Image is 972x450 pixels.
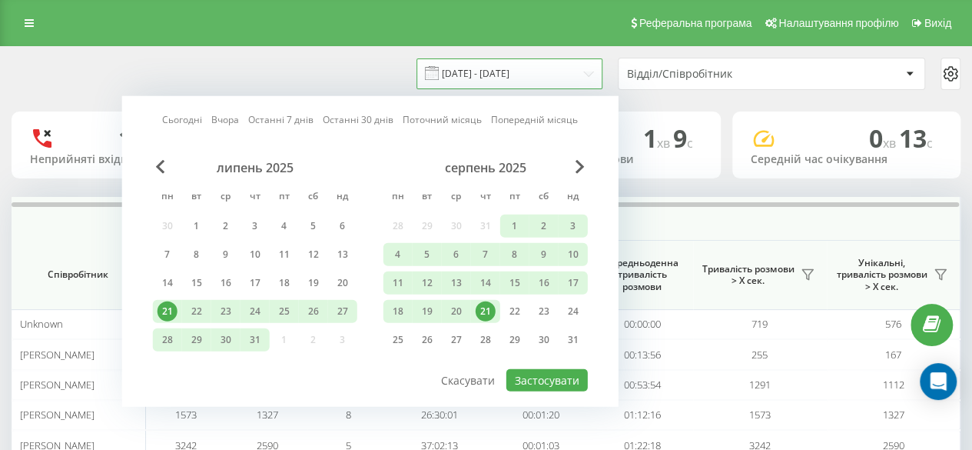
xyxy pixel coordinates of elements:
[328,300,357,323] div: нд 27 лип 2025 р.
[476,330,496,350] div: 28
[446,245,466,265] div: 6
[643,122,673,155] span: 1
[883,135,899,152] span: хв
[187,330,207,350] div: 29
[182,300,211,323] div: вт 22 лип 2025 р.
[534,216,554,236] div: 2
[211,215,241,238] div: ср 2 лип 2025 р.
[701,263,796,287] span: Тривалість розмови > Х сек.
[559,243,588,266] div: нд 10 серп 2025 р.
[386,186,410,209] abbr: понеділок
[274,273,294,293] div: 18
[333,273,353,293] div: 20
[559,328,588,352] div: нд 31 серп 2025 р.
[245,216,265,236] div: 3
[442,300,471,323] div: ср 20 серп 2025 р.
[333,245,353,265] div: 13
[529,272,559,295] div: сб 16 серп 2025 р.
[500,328,529,352] div: пт 29 серп 2025 р.
[158,302,177,322] div: 21
[778,17,898,29] span: Налаштування профілю
[153,328,182,352] div: пн 28 лип 2025 р.
[749,408,771,422] span: 1573
[244,186,267,209] abbr: четвер
[751,153,943,166] div: Середній час очікування
[383,243,413,266] div: пн 4 серп 2025 р.
[153,243,182,266] div: пн 7 лип 2025 р.
[471,300,500,323] div: чт 21 серп 2025 р.
[563,330,583,350] div: 31
[506,369,588,392] button: Застосувати
[211,328,241,352] div: ср 30 лип 2025 р.
[476,273,496,293] div: 14
[25,268,131,281] span: Співробітник
[592,309,693,339] td: 00:00:00
[383,160,588,175] div: серпень 2025
[413,328,442,352] div: вт 26 серп 2025 р.
[216,273,236,293] div: 16
[156,160,165,174] span: Previous Month
[563,273,583,293] div: 17
[346,408,351,422] span: 8
[304,216,323,236] div: 5
[158,330,177,350] div: 28
[559,272,588,295] div: нд 17 серп 2025 р.
[185,186,208,209] abbr: вівторок
[153,160,357,175] div: липень 2025
[245,330,265,350] div: 31
[446,330,466,350] div: 27
[445,186,468,209] abbr: середа
[559,215,588,238] div: нд 3 серп 2025 р.
[476,302,496,322] div: 21
[256,408,277,422] span: 1327
[187,302,207,322] div: 22
[216,216,236,236] div: 2
[245,302,265,322] div: 24
[442,328,471,352] div: ср 27 серп 2025 р.
[333,302,353,322] div: 27
[182,328,211,352] div: вт 29 лип 2025 р.
[216,330,236,350] div: 30
[118,124,213,153] div: 139 (5)%
[182,243,211,266] div: вт 8 лип 2025 р.
[592,370,693,400] td: 00:53:54
[328,215,357,238] div: нд 6 лип 2025 р.
[182,272,211,295] div: вт 15 лип 2025 р.
[383,328,413,352] div: пн 25 серп 2025 р.
[20,348,95,362] span: [PERSON_NAME]
[534,302,554,322] div: 23
[216,302,236,322] div: 23
[270,272,299,295] div: пт 18 лип 2025 р.
[627,68,811,81] div: Відділ/Співробітник
[562,186,585,209] abbr: неділя
[471,243,500,266] div: чт 7 серп 2025 р.
[241,300,270,323] div: чт 24 лип 2025 р.
[416,186,439,209] abbr: вівторок
[270,215,299,238] div: пт 4 лип 2025 р.
[471,328,500,352] div: чт 28 серп 2025 р.
[534,330,554,350] div: 30
[505,330,525,350] div: 29
[834,257,929,293] span: Унікальні, тривалість розмови > Х сек.
[751,317,768,331] span: 719
[304,273,323,293] div: 19
[273,186,296,209] abbr: п’ятниця
[749,378,771,392] span: 1291
[241,215,270,238] div: чт 3 лип 2025 р.
[532,186,556,209] abbr: субота
[603,257,681,293] span: Середньоденна тривалість розмови
[187,245,207,265] div: 8
[328,272,357,295] div: нд 20 лип 2025 р.
[417,273,437,293] div: 12
[389,400,490,430] td: 26:30:01
[505,245,525,265] div: 8
[503,186,526,209] abbr: п’ятниця
[869,122,899,155] span: 0
[491,112,578,127] a: Попередній місяць
[299,215,328,238] div: сб 5 лип 2025 р.
[529,328,559,352] div: сб 30 серп 2025 р.
[162,112,202,127] a: Сьогодні
[328,243,357,266] div: нд 13 лип 2025 р.
[20,317,63,331] span: Unknown
[500,243,529,266] div: пт 8 серп 2025 р.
